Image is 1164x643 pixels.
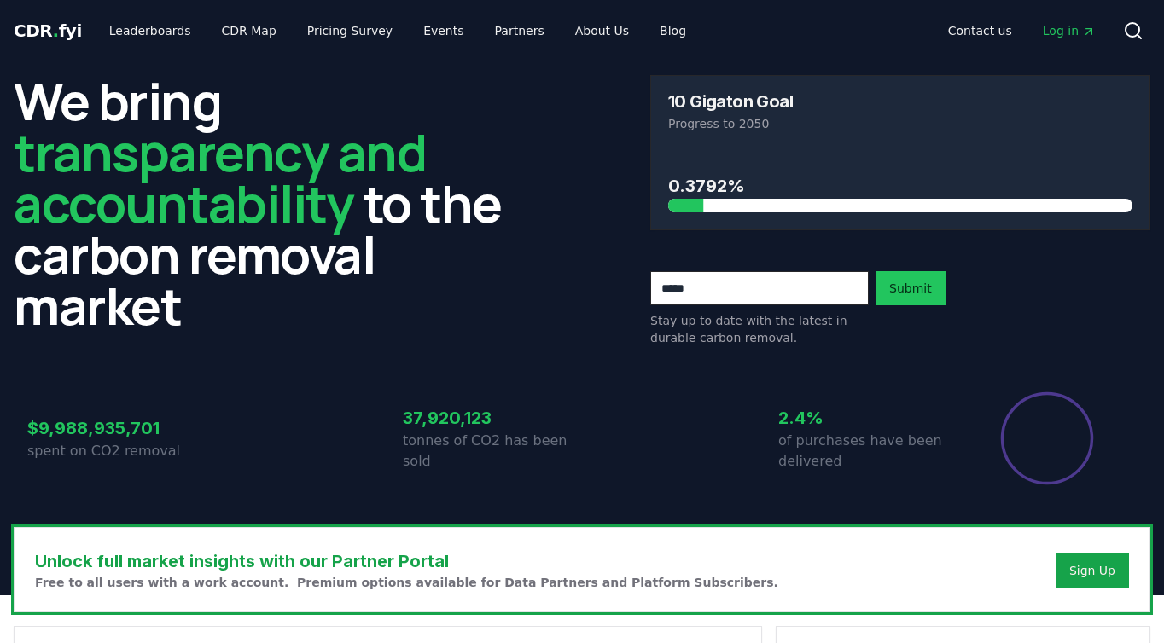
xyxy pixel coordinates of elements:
p: Free to all users with a work account. Premium options available for Data Partners and Platform S... [35,574,778,591]
span: . [53,20,59,41]
h3: 10 Gigaton Goal [668,93,793,110]
a: Blog [646,15,700,46]
h3: 2.4% [778,405,957,431]
a: Sign Up [1069,562,1115,579]
a: CDR.fyi [14,19,82,43]
p: Progress to 2050 [668,115,1132,132]
a: Events [410,15,477,46]
p: of purchases have been delivered [778,431,957,472]
a: Contact us [934,15,1026,46]
button: Sign Up [1056,553,1129,588]
nav: Main [96,15,700,46]
a: Pricing Survey [294,15,406,46]
span: Log in [1043,22,1096,39]
div: Percentage of sales delivered [999,391,1095,486]
h3: $9,988,935,701 [27,415,207,441]
a: Log in [1029,15,1109,46]
a: About Us [562,15,643,46]
h2: We bring to the carbon removal market [14,75,514,331]
span: CDR fyi [14,20,82,41]
h3: 0.3792% [668,173,1132,199]
h3: Unlock full market insights with our Partner Portal [35,548,778,574]
nav: Main [934,15,1109,46]
p: Stay up to date with the latest in durable carbon removal. [650,312,869,346]
h3: 37,920,123 [403,405,582,431]
p: spent on CO2 removal [27,441,207,461]
a: CDR Map [208,15,290,46]
p: tonnes of CO2 has been sold [403,431,582,472]
a: Leaderboards [96,15,205,46]
a: Partners [481,15,558,46]
button: Submit [876,271,946,305]
span: transparency and accountability [14,117,426,238]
